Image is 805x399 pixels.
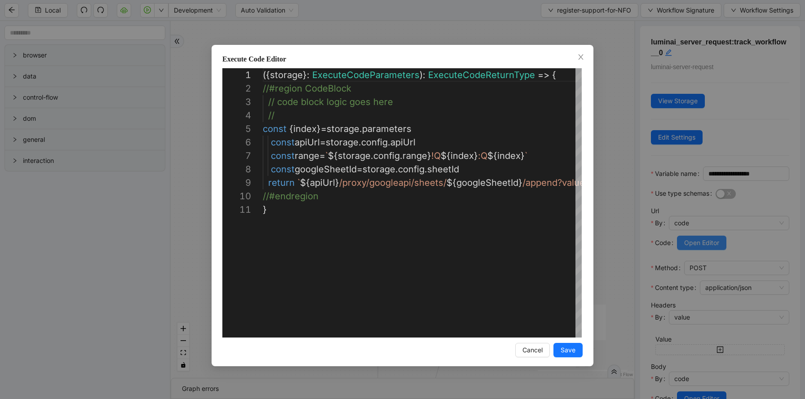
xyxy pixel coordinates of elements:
span: . [371,150,373,161]
span: // [268,110,274,121]
span: apiUrl [295,137,320,148]
span: storage [326,137,358,148]
span: const [271,137,295,148]
div: 11 [222,203,251,216]
span: sheetId [427,164,459,175]
span: ExecuteCodeReturnType [428,70,535,80]
span: //#endregion [263,191,318,202]
span: range [295,150,319,161]
span: parameters [362,123,411,134]
span: /append?valueInputOption=USER_ENTERED&range= [522,177,746,188]
span: index [293,123,317,134]
span: ${ [447,177,456,188]
span: ): [420,70,425,80]
span: const [271,164,295,175]
span: . [395,164,398,175]
span: return [268,177,295,188]
span: => [538,70,549,80]
span: } [335,177,339,188]
div: 4 [222,109,251,122]
span: /proxy/googleapi/sheets/ [339,177,447,188]
button: Close [576,53,586,62]
span: !Q [431,150,441,161]
span: } [427,150,431,161]
div: 2 [222,82,251,95]
span: }= [317,123,327,134]
span: const [263,123,287,134]
span: } [518,177,522,188]
span: googleSheetId [456,177,518,188]
div: 1 [222,68,251,82]
span: range [402,150,427,161]
div: 3 [222,95,251,109]
span: } [263,204,267,215]
span: ({ [263,70,270,80]
span: storage [270,70,303,80]
div: Execute Code Editor [222,54,583,65]
span: } [521,150,525,161]
button: Save [553,343,583,357]
div: 6 [222,136,251,149]
span: // code block logic goes here [268,96,393,107]
span: { [289,123,293,134]
span: = [357,164,363,175]
span: storage [363,164,395,175]
div: 10 [222,189,251,203]
span: config [361,137,388,148]
span: Save [561,345,575,355]
span: ${ [300,177,310,188]
span: }: [303,70,310,80]
span: { [552,70,556,80]
span: . [359,123,362,134]
span: = [319,150,325,161]
span: . [388,137,390,148]
div: 5 [222,122,251,136]
span: ExecuteCodeParameters [312,70,420,80]
span: config [398,164,425,175]
span: config [373,150,400,161]
span: storage [327,123,359,134]
span: ` [525,150,527,161]
span: googleSheetId [295,164,357,175]
span: close [577,53,584,61]
span: . [425,164,427,175]
span: apiUrl [390,137,416,148]
div: 8 [222,162,251,176]
span: . [400,150,402,161]
span: Cancel [522,345,543,355]
span: . [358,137,361,148]
span: ${ [328,150,338,161]
button: Cancel [515,343,550,357]
span: ${ [487,150,497,161]
span: :Q [478,150,487,161]
span: const [271,150,295,161]
span: //#region CodeBlock [263,83,351,94]
span: index [497,150,521,161]
div: 9 [222,176,251,189]
span: } [474,150,478,161]
span: storage [338,150,371,161]
span: = [320,137,326,148]
span: index [451,150,474,161]
span: apiUrl [310,177,335,188]
div: 7 [222,149,251,162]
span: ` [297,177,300,188]
span: ${ [441,150,451,161]
span: ` [325,150,328,161]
